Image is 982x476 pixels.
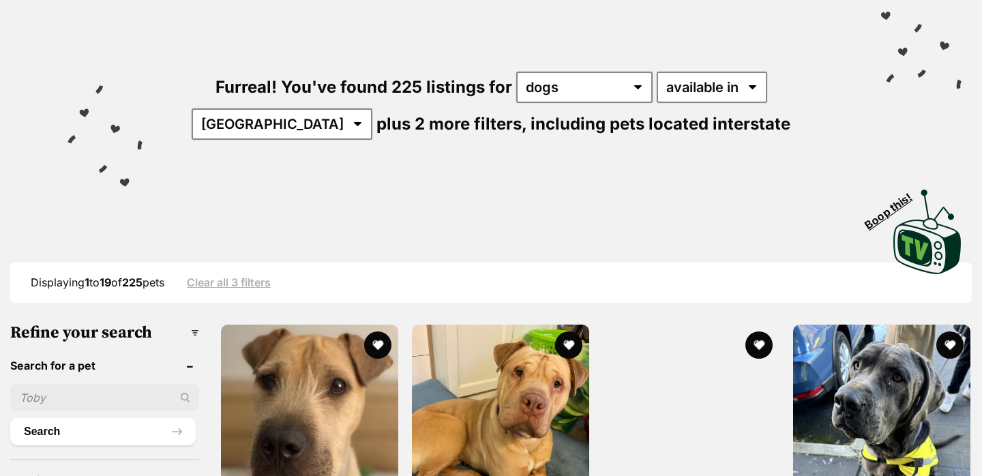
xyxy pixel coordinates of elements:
[10,385,199,411] input: Toby
[85,276,89,289] strong: 1
[122,276,143,289] strong: 225
[893,177,962,277] a: Boop this!
[746,331,773,359] button: favourite
[100,276,111,289] strong: 19
[31,276,164,289] span: Displaying to of pets
[893,190,962,274] img: PetRescue TV logo
[187,276,271,288] a: Clear all 3 filters
[936,331,964,359] button: favourite
[215,77,512,97] span: Furreal! You've found 225 listings for
[531,114,790,134] span: including pets located interstate
[555,331,582,359] button: favourite
[10,323,199,342] h3: Refine your search
[863,182,925,231] span: Boop this!
[376,114,526,134] span: plus 2 more filters,
[10,418,196,445] button: Search
[365,331,392,359] button: favourite
[10,359,199,372] header: Search for a pet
